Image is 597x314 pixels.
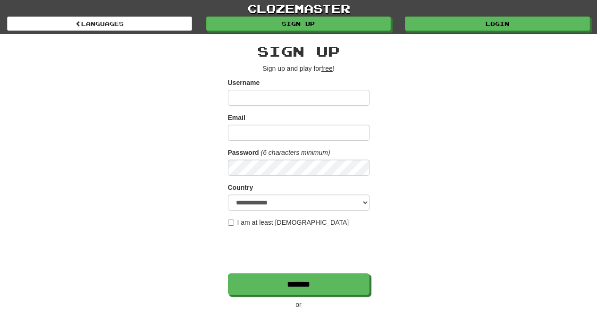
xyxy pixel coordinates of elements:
em: (6 characters minimum) [261,149,330,156]
a: Sign up [206,17,391,31]
label: Email [228,113,245,122]
label: Username [228,78,260,87]
p: or [228,300,370,309]
u: free [321,65,333,72]
p: Sign up and play for ! [228,64,370,73]
a: Login [405,17,590,31]
label: Password [228,148,259,157]
iframe: reCAPTCHA [228,232,371,269]
a: Languages [7,17,192,31]
label: Country [228,183,253,192]
input: I am at least [DEMOGRAPHIC_DATA] [228,220,234,226]
label: I am at least [DEMOGRAPHIC_DATA] [228,218,349,227]
h2: Sign up [228,43,370,59]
